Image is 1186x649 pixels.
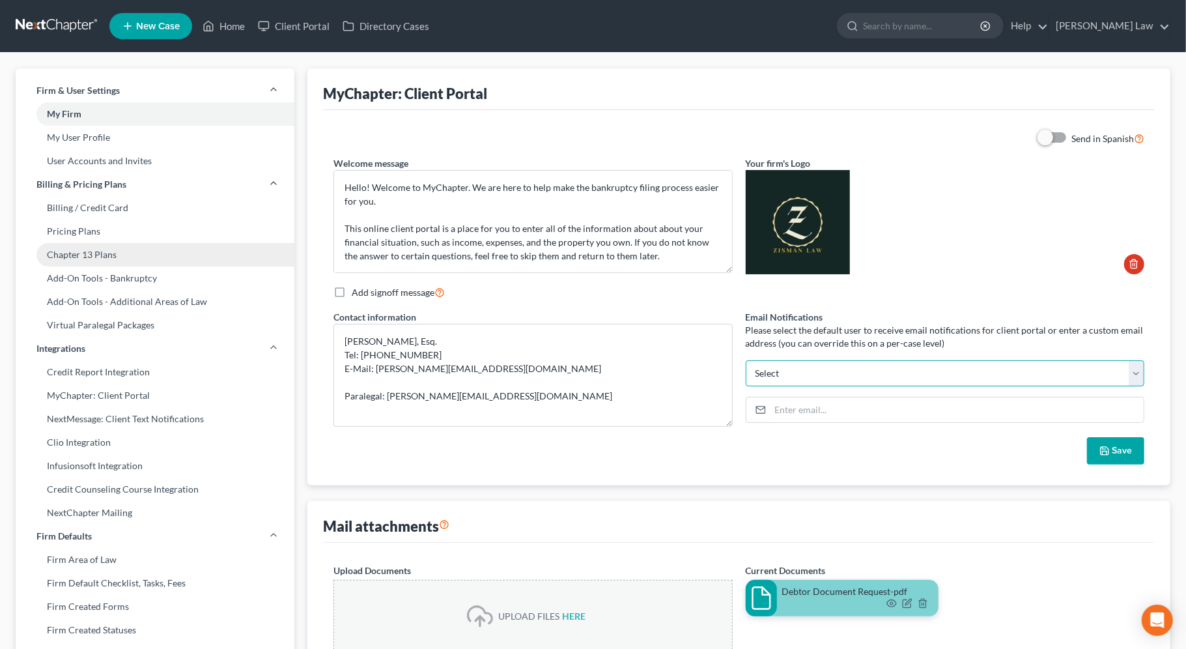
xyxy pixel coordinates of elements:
label: Contact information [333,310,416,324]
a: Credit Counseling Course Integration [16,478,294,501]
a: Clio Integration [16,431,294,454]
label: Upload Documents [333,564,411,577]
a: Firm Created Forms [16,595,294,618]
div: UPLOAD FILES [498,610,559,623]
a: Add-On Tools - Additional Areas of Law [16,290,294,313]
a: MyChapter: Client Portal [16,384,294,407]
a: NextChapter Mailing [16,501,294,525]
a: User Accounts and Invites [16,149,294,173]
a: Client Portal [251,14,336,38]
div: Open Intercom Messenger [1142,605,1173,636]
a: Infusionsoft Integration [16,454,294,478]
span: Send in Spanish [1071,133,1134,144]
span: Firm Defaults [36,530,92,543]
a: Credit Report Integration [16,360,294,384]
a: [PERSON_NAME] Law [1049,14,1170,38]
button: Save [1087,437,1144,465]
a: Home [196,14,251,38]
a: Chapter 13 Plans [16,243,294,267]
span: Add signoff message [352,287,434,298]
a: Add-On Tools - Bankruptcy [16,267,294,290]
span: New Case [136,22,180,31]
a: Firm Defaults [16,525,294,548]
a: Help [1004,14,1048,38]
input: Search by name... [863,14,982,38]
a: Firm Default Checklist, Tasks, Fees [16,571,294,595]
a: My User Profile [16,126,294,149]
div: MyChapter: Client Portal [323,84,487,103]
label: Welcome message [333,156,408,170]
input: Enter email... [770,397,1144,422]
a: Billing / Credit Card [16,196,294,220]
a: Virtual Paralegal Packages [16,313,294,337]
a: Pricing Plans [16,220,294,243]
a: My Firm [16,102,294,126]
a: NextMessage: Client Text Notifications [16,407,294,431]
label: Current Documents [746,564,826,577]
a: Directory Cases [336,14,436,38]
a: Billing & Pricing Plans [16,173,294,196]
label: Your firm's Logo [746,156,811,170]
p: Please select the default user to receive email notifications for client portal or enter a custom... [746,324,1144,350]
img: 18e54a13-1576-448a-ae92-e5be2ae564b2.png [746,170,850,274]
label: Email Notifications [746,310,823,324]
div: Debtor Document Request-pdf [782,585,933,598]
div: Mail attachments [323,517,449,536]
a: Firm Created Statuses [16,618,294,642]
span: Integrations [36,342,85,355]
span: Firm & User Settings [36,84,120,97]
span: Billing & Pricing Plans [36,178,126,191]
a: Firm Area of Law [16,548,294,571]
a: Firm & User Settings [16,79,294,102]
a: Integrations [16,337,294,360]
